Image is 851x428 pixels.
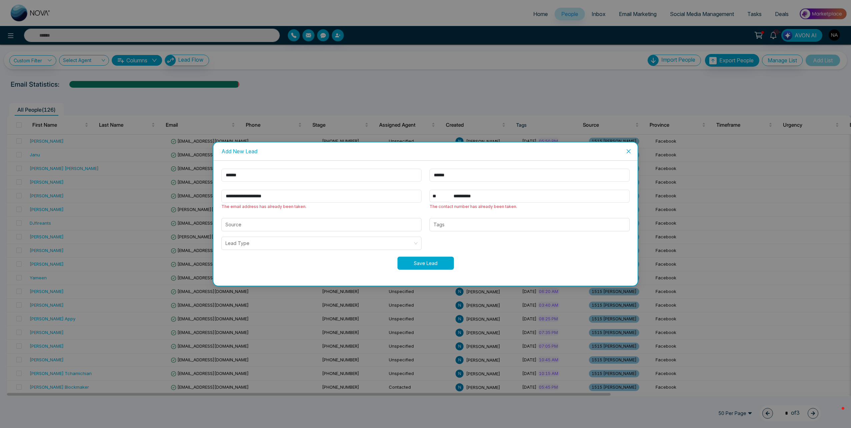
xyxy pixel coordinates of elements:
span: close [626,149,631,154]
button: Save Lead [397,257,454,270]
div: Add New Lead [221,148,630,155]
button: Close [620,142,638,160]
span: The email address has already been taken. [221,204,306,209]
span: The contact number has already been taken. [430,204,517,209]
iframe: Intercom live chat [828,405,844,421]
